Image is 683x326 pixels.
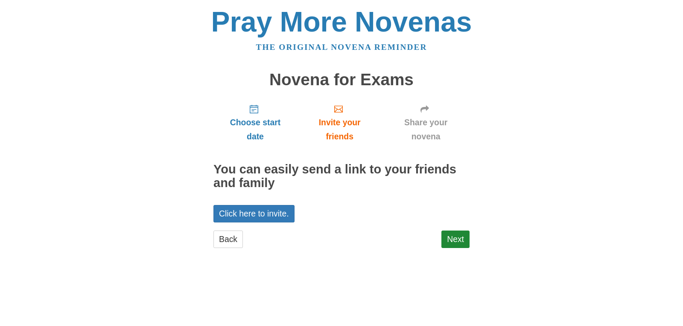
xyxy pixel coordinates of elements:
[391,115,461,144] span: Share your novena
[256,43,427,52] a: The original novena reminder
[213,163,470,190] h2: You can easily send a link to your friends and family
[382,97,470,148] a: Share your novena
[211,6,472,38] a: Pray More Novenas
[297,97,382,148] a: Invite your friends
[213,205,295,222] a: Click here to invite.
[306,115,374,144] span: Invite your friends
[213,231,243,248] a: Back
[441,231,470,248] a: Next
[213,71,470,89] h1: Novena for Exams
[213,97,297,148] a: Choose start date
[222,115,289,144] span: Choose start date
